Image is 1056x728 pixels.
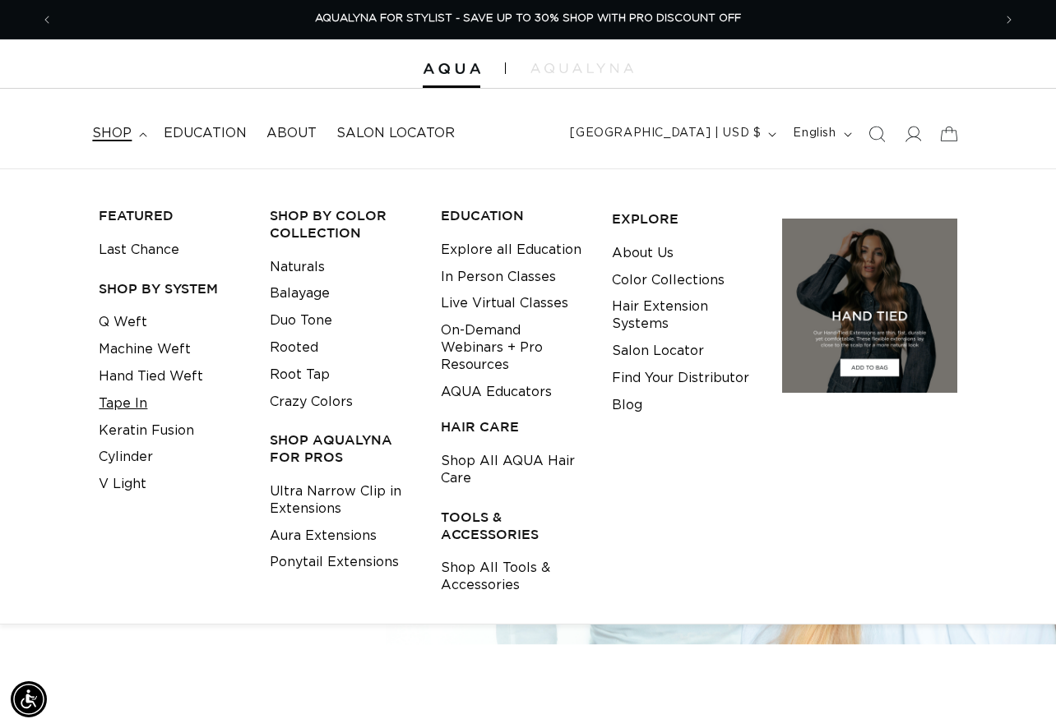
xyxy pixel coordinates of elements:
[612,267,725,294] a: Color Collections
[441,264,556,291] a: In Person Classes
[441,290,568,317] a: Live Virtual Classes
[793,125,836,142] span: English
[270,431,415,466] h3: Shop AquaLyna for Pros
[270,549,399,576] a: Ponytail Extensions
[336,125,455,142] span: Salon Locator
[270,389,353,416] a: Crazy Colors
[441,317,586,378] a: On-Demand Webinars + Pro Resources
[441,207,586,224] h3: EDUCATION
[270,207,415,242] h3: Shop by Color Collection
[441,555,586,599] a: Shop All Tools & Accessories
[530,63,633,73] img: aqualyna.com
[859,116,895,152] summary: Search
[315,13,741,24] span: AQUALYNA FOR STYLIST - SAVE UP TO 30% SHOP WITH PRO DISCOUNT OFF
[612,293,757,338] a: Hair Extension Systems
[612,392,642,419] a: Blog
[99,336,191,363] a: Machine Weft
[99,207,244,224] h3: FEATURED
[270,254,325,281] a: Naturals
[99,444,153,471] a: Cylinder
[11,681,47,717] div: Accessibility Menu
[99,363,203,390] a: Hand Tied Weft
[99,309,147,336] a: Q Weft
[270,280,330,307] a: Balayage
[327,115,465,152] a: Salon Locator
[612,338,704,365] a: Salon Locator
[266,125,317,142] span: About
[441,379,552,406] a: AQUA Educators
[441,448,586,492] a: Shop All AQUA Hair Care
[99,390,147,417] a: Tape In
[270,478,415,523] a: Ultra Narrow Clip in Extensions
[257,115,327,152] a: About
[560,118,783,150] button: [GEOGRAPHIC_DATA] | USD $
[441,509,586,543] h3: TOOLS & ACCESSORIES
[270,523,377,550] a: Aura Extensions
[99,471,146,498] a: V Light
[441,418,586,435] h3: HAIR CARE
[82,115,154,152] summary: shop
[29,4,65,35] button: Previous announcement
[612,365,749,392] a: Find Your Distributor
[164,125,247,142] span: Education
[441,237,581,264] a: Explore all Education
[570,125,761,142] span: [GEOGRAPHIC_DATA] | USD $
[99,417,194,445] a: Keratin Fusion
[99,237,179,264] a: Last Chance
[783,118,858,150] button: English
[270,334,318,362] a: Rooted
[99,280,244,297] h3: SHOP BY SYSTEM
[612,240,674,267] a: About Us
[270,307,332,334] a: Duo Tone
[612,210,757,228] h3: EXPLORE
[92,125,132,142] span: shop
[270,362,330,389] a: Root Tap
[154,115,257,152] a: Education
[991,4,1027,35] button: Next announcement
[423,63,480,75] img: Aqua Hair Extensions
